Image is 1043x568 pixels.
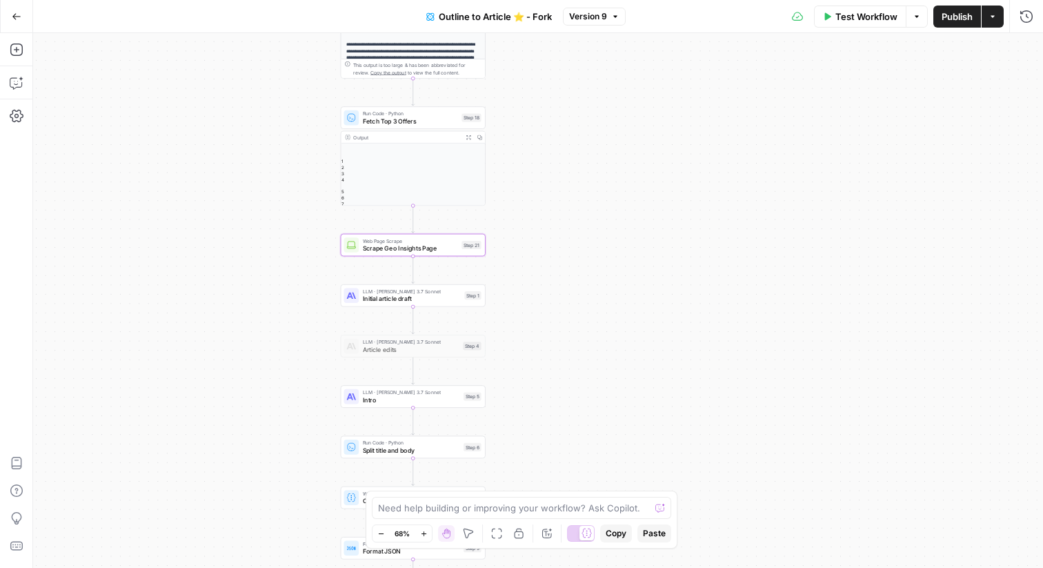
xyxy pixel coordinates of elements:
span: 68% [395,528,410,539]
span: Publish [942,10,973,23]
span: Version 9 [569,10,607,23]
div: Output [353,133,460,141]
div: Step 1 [464,291,481,300]
span: LLM · [PERSON_NAME] 3.7 Sonnet [363,338,459,346]
span: LLM · [PERSON_NAME] 3.7 Sonnet [363,288,461,295]
div: This output is too large & has been abbreviated for review. to view the full content. [353,61,481,77]
div: Step 21 [461,241,481,249]
div: Run Code · PythonFetch Top 3 OffersStep 18Output [341,106,486,206]
span: Format JSON [363,547,460,556]
div: 6 [341,192,364,198]
button: Publish [933,6,981,28]
div: 1 [341,156,364,162]
span: Test Workflow [835,10,897,23]
div: LLM · [PERSON_NAME] 3.7 SonnetArticle editsStep 4 [341,335,486,358]
span: Paste [643,527,666,540]
div: Step 18 [461,114,481,122]
span: Initial article draft [363,294,461,304]
span: Write Liquid Text [363,490,460,498]
div: 4 [341,174,364,186]
span: Combine article [363,496,460,506]
div: 3 [341,168,364,174]
g: Edge from step_6 to step_7 [412,458,415,485]
div: Format JSONFormat JSONStep 9 [341,537,486,560]
g: Edge from step_5 to step_6 [412,408,415,435]
g: Edge from step_19 to step_18 [412,79,415,106]
g: Edge from step_1 to step_4 [412,306,415,333]
span: Format JSON [363,540,460,548]
span: Run Code · Python [363,110,458,117]
span: Intro [363,395,460,405]
span: Copy [606,527,626,540]
div: 5 [341,186,364,193]
button: Test Workflow [814,6,906,28]
span: Web Page Scrape [363,237,458,244]
span: Split title and body [363,446,460,456]
div: Write Liquid TextCombine articleStep 7 [341,487,486,509]
span: Scrape Geo Insights Page [363,244,458,253]
g: Edge from step_4 to step_5 [412,358,415,384]
div: 2 [341,161,364,168]
span: LLM · [PERSON_NAME] 3.7 Sonnet [363,389,460,396]
div: Step 5 [464,393,481,401]
span: Run Code · Python [363,439,460,447]
span: Fetch Top 3 Offers [363,117,458,126]
div: Step 9 [464,544,481,552]
button: Copy [600,525,632,542]
span: Article edits [363,344,459,354]
span: Outline to Article ⭐️ - Fork [439,10,552,23]
div: Step 4 [463,342,481,350]
div: Step 6 [464,443,481,451]
div: LLM · [PERSON_NAME] 3.7 SonnetInitial article draftStep 1 [341,284,486,307]
g: Edge from step_18 to step_21 [412,206,415,233]
button: Version 9 [563,8,626,26]
button: Paste [637,525,671,542]
div: Run Code · PythonSplit title and bodyStep 6 [341,436,486,459]
div: LLM · [PERSON_NAME] 3.7 SonnetIntroStep 5 [341,385,486,408]
button: Outline to Article ⭐️ - Fork [418,6,560,28]
div: 7 [341,198,364,210]
span: Copy the output [370,70,406,75]
div: Web Page ScrapeScrape Geo Insights PageStep 21 [341,234,486,257]
g: Edge from step_21 to step_1 [412,256,415,283]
